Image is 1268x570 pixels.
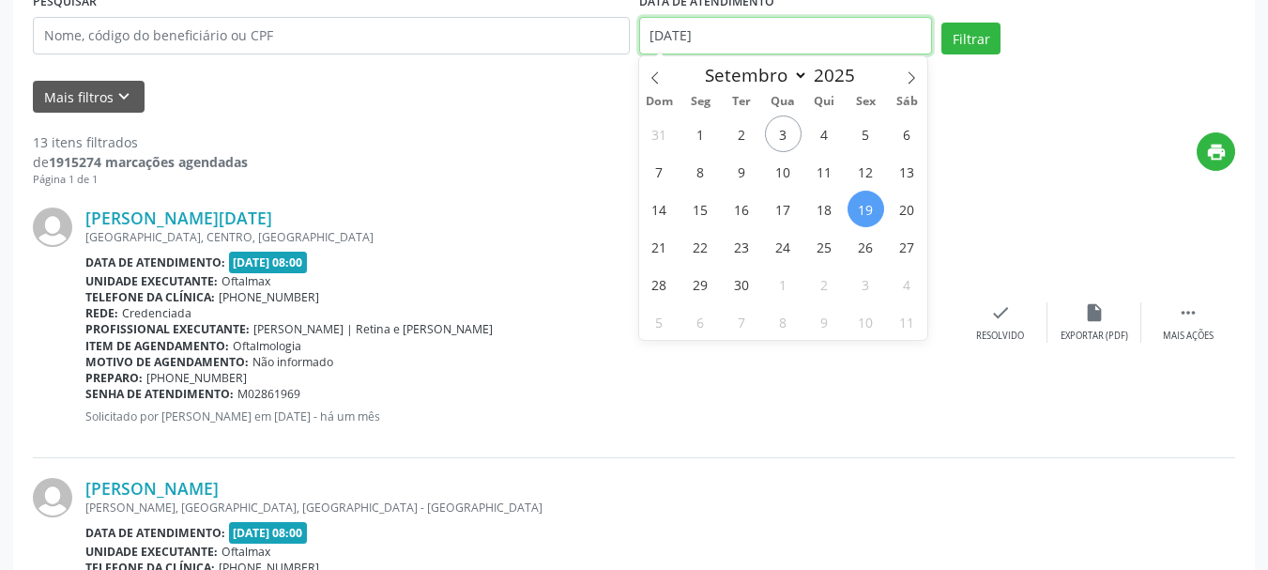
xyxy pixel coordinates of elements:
[233,338,301,354] span: Oftalmologia
[806,228,843,265] span: Setembro 25, 2025
[85,338,229,354] b: Item de agendamento:
[845,96,886,108] span: Sex
[222,273,270,289] span: Oftalmax
[806,116,843,152] span: Setembro 4, 2025
[33,81,145,114] button: Mais filtroskeyboard_arrow_down
[122,305,191,321] span: Credenciada
[806,153,843,190] span: Setembro 11, 2025
[724,191,760,227] span: Setembro 16, 2025
[765,228,802,265] span: Setembro 24, 2025
[765,153,802,190] span: Setembro 10, 2025
[229,252,308,273] span: [DATE] 08:00
[765,303,802,340] span: Outubro 8, 2025
[848,191,884,227] span: Setembro 19, 2025
[253,321,493,337] span: [PERSON_NAME] | Retina e [PERSON_NAME]
[33,132,248,152] div: 13 itens filtrados
[85,408,954,424] p: Solicitado por [PERSON_NAME] em [DATE] - há um mês
[976,330,1024,343] div: Resolvido
[724,153,760,190] span: Setembro 9, 2025
[806,266,843,302] span: Outubro 2, 2025
[85,478,219,499] a: [PERSON_NAME]
[85,370,143,386] b: Preparo:
[848,153,884,190] span: Setembro 12, 2025
[85,229,954,245] div: [GEOGRAPHIC_DATA], CENTRO, [GEOGRAPHIC_DATA]
[33,152,248,172] div: de
[848,116,884,152] span: Setembro 5, 2025
[641,303,678,340] span: Outubro 5, 2025
[639,96,680,108] span: Dom
[85,208,272,228] a: [PERSON_NAME][DATE]
[229,522,308,544] span: [DATE] 08:00
[1061,330,1128,343] div: Exportar (PDF)
[1197,132,1235,171] button: print
[85,321,250,337] b: Profissional executante:
[941,23,1001,54] button: Filtrar
[803,96,845,108] span: Qui
[33,172,248,188] div: Página 1 de 1
[85,500,954,516] div: [PERSON_NAME], [GEOGRAPHIC_DATA], [GEOGRAPHIC_DATA] - [GEOGRAPHIC_DATA]
[682,153,719,190] span: Setembro 8, 2025
[222,544,270,560] span: Oftalmax
[889,266,925,302] span: Outubro 4, 2025
[889,228,925,265] span: Setembro 27, 2025
[641,116,678,152] span: Agosto 31, 2025
[641,266,678,302] span: Setembro 28, 2025
[762,96,803,108] span: Qua
[889,116,925,152] span: Setembro 6, 2025
[889,303,925,340] span: Outubro 11, 2025
[85,386,234,402] b: Senha de atendimento:
[85,289,215,305] b: Telefone da clínica:
[33,208,72,247] img: img
[765,191,802,227] span: Setembro 17, 2025
[639,17,933,54] input: Selecione um intervalo
[765,116,802,152] span: Setembro 3, 2025
[696,62,809,88] select: Month
[85,254,225,270] b: Data de atendimento:
[33,478,72,517] img: img
[848,303,884,340] span: Outubro 10, 2025
[641,153,678,190] span: Setembro 7, 2025
[85,273,218,289] b: Unidade executante:
[237,386,300,402] span: M02861969
[85,305,118,321] b: Rede:
[848,266,884,302] span: Outubro 3, 2025
[219,289,319,305] span: [PHONE_NUMBER]
[682,191,719,227] span: Setembro 15, 2025
[682,303,719,340] span: Outubro 6, 2025
[1178,302,1199,323] i: 
[682,266,719,302] span: Setembro 29, 2025
[886,96,927,108] span: Sáb
[85,525,225,541] b: Data de atendimento:
[721,96,762,108] span: Ter
[682,228,719,265] span: Setembro 22, 2025
[889,191,925,227] span: Setembro 20, 2025
[889,153,925,190] span: Setembro 13, 2025
[808,63,870,87] input: Year
[641,228,678,265] span: Setembro 21, 2025
[724,116,760,152] span: Setembro 2, 2025
[252,354,333,370] span: Não informado
[1084,302,1105,323] i: insert_drive_file
[724,266,760,302] span: Setembro 30, 2025
[146,370,247,386] span: [PHONE_NUMBER]
[806,191,843,227] span: Setembro 18, 2025
[85,544,218,560] b: Unidade executante:
[848,228,884,265] span: Setembro 26, 2025
[990,302,1011,323] i: check
[765,266,802,302] span: Outubro 1, 2025
[33,17,630,54] input: Nome, código do beneficiário ou CPF
[114,86,134,107] i: keyboard_arrow_down
[724,228,760,265] span: Setembro 23, 2025
[1163,330,1214,343] div: Mais ações
[806,303,843,340] span: Outubro 9, 2025
[641,191,678,227] span: Setembro 14, 2025
[85,354,249,370] b: Motivo de agendamento:
[724,303,760,340] span: Outubro 7, 2025
[680,96,721,108] span: Seg
[1206,142,1227,162] i: print
[682,116,719,152] span: Setembro 1, 2025
[49,153,248,171] strong: 1915274 marcações agendadas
